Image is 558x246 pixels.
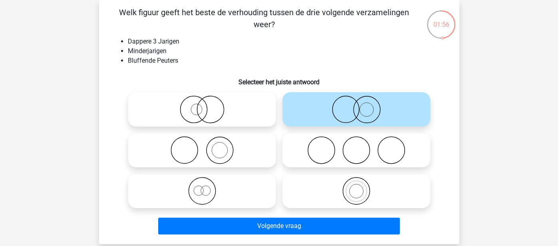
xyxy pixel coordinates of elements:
[426,10,456,30] div: 01:56
[128,37,447,46] li: Dappere 3 Jarigen
[128,46,447,56] li: Minderjarigen
[158,218,400,234] button: Volgende vraag
[128,56,447,65] li: Bluffende Peuters
[112,6,417,30] p: Welk figuur geeft het beste de verhouding tussen de drie volgende verzamelingen weer?
[112,72,447,86] h6: Selecteer het juiste antwoord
